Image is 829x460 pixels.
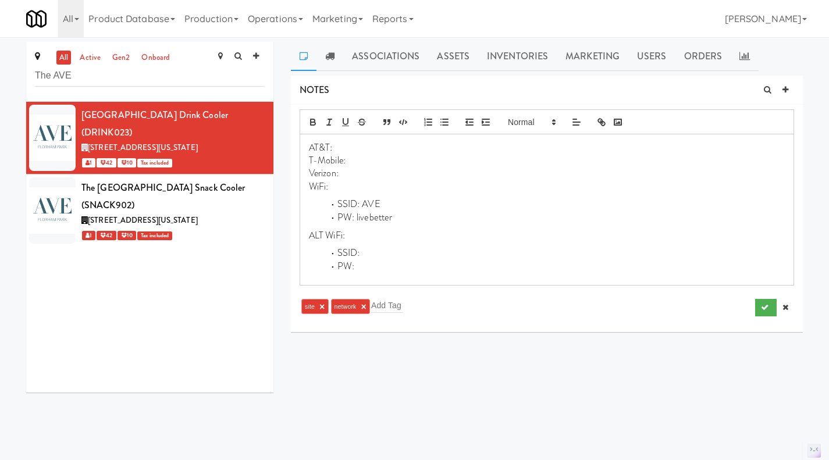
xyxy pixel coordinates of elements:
[97,158,116,167] span: 42
[88,215,198,226] span: [STREET_ADDRESS][US_STATE]
[88,142,198,153] span: [STREET_ADDRESS][US_STATE]
[118,158,136,167] span: 10
[675,42,731,71] a: Orders
[81,106,265,141] div: [GEOGRAPHIC_DATA] Drink cooler (DRINK023)
[309,229,785,242] p: ALT WiFi:
[26,102,273,174] li: [GEOGRAPHIC_DATA] Drink cooler (DRINK023)[STREET_ADDRESS][US_STATE] 1 42 10Tax included
[309,167,785,180] p: Verizon:
[118,231,136,240] span: 10
[309,154,785,167] p: T-Mobile:
[137,231,172,240] span: Tax included
[371,298,403,313] input: Add Tag
[428,42,478,71] a: Assets
[82,231,95,240] span: 1
[361,302,367,312] a: ×
[335,303,357,310] span: network
[478,42,557,71] a: Inventories
[26,174,273,247] li: The [GEOGRAPHIC_DATA] Snack cooler (SNACK902)[STREET_ADDRESS][US_STATE] 1 42 10Tax included
[323,260,785,273] li: PW:
[81,179,265,213] div: The [GEOGRAPHIC_DATA] Snack cooler (SNACK902)
[109,51,133,65] a: gen2
[323,247,785,260] li: SSID:
[137,159,172,167] span: Tax included
[300,297,666,316] div: site ×network ×
[56,51,71,65] a: all
[97,231,116,240] span: 42
[309,180,785,193] p: WiFi:
[319,302,325,312] a: ×
[323,211,785,224] li: PW: livebetter
[26,9,47,29] img: Micromart
[82,158,95,167] span: 1
[331,299,371,314] li: network ×
[557,42,628,71] a: Marketing
[323,198,785,211] li: SSID: AVE
[305,303,315,310] span: site
[300,83,330,97] span: NOTES
[138,51,173,65] a: onboard
[309,141,785,154] p: AT&T:
[35,65,265,87] input: Search site
[343,42,428,71] a: Associations
[628,42,675,71] a: Users
[301,299,329,314] li: site ×
[77,51,104,65] a: active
